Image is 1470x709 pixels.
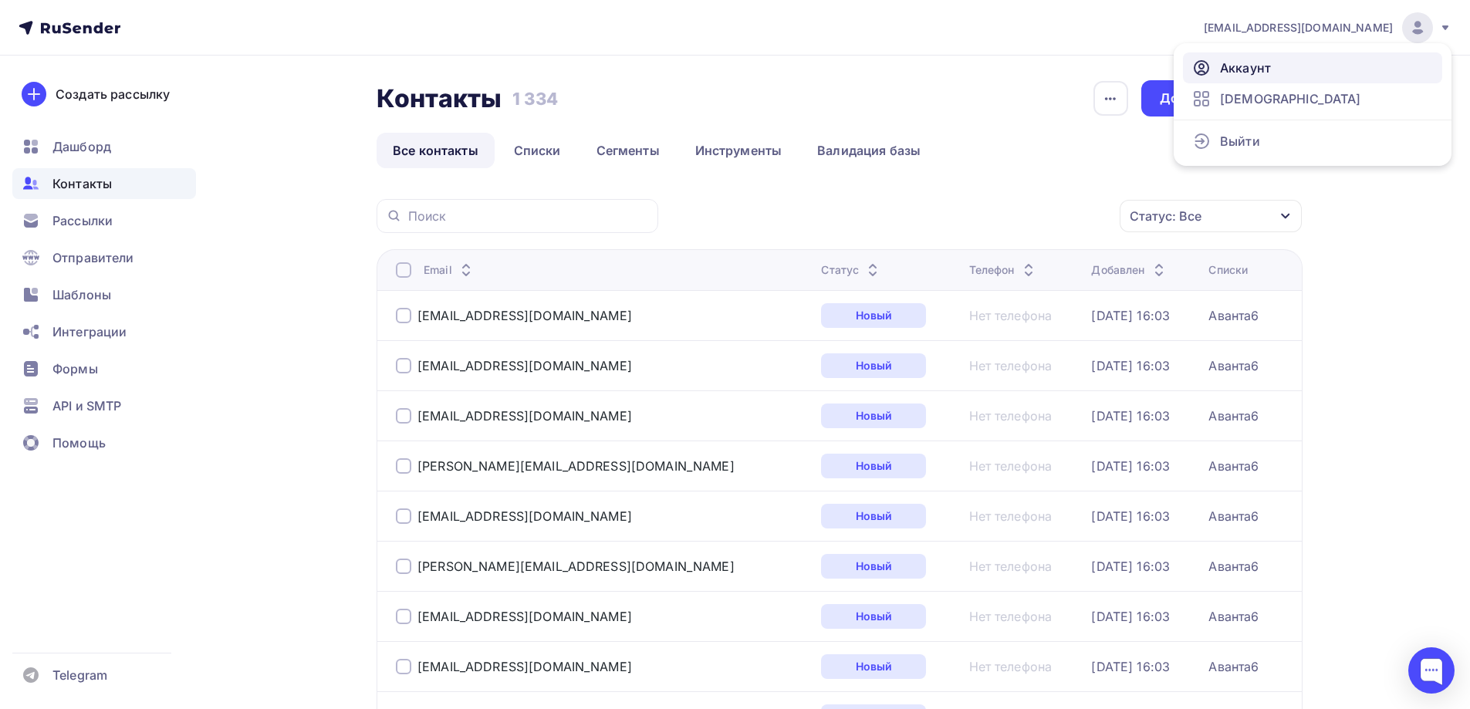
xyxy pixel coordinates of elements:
span: Аккаунт [1220,59,1271,77]
div: Создать рассылку [56,85,170,103]
a: Новый [821,353,926,378]
a: Дашборд [12,131,196,162]
div: Новый [821,654,926,679]
a: Валидация базы [801,133,937,168]
div: Телефон [969,262,1038,278]
div: Статус: Все [1130,207,1201,225]
span: Отправители [52,248,134,267]
a: Новый [821,303,926,328]
span: Интеграции [52,322,127,341]
a: Сегменты [580,133,676,168]
a: Шаблоны [12,279,196,310]
div: [EMAIL_ADDRESS][DOMAIN_NAME] [417,508,632,524]
a: Новый [821,504,926,528]
a: Нет телефона [969,458,1053,474]
div: [EMAIL_ADDRESS][DOMAIN_NAME] [417,358,632,373]
a: Новый [821,604,926,629]
a: Формы [12,353,196,384]
a: [DATE] 16:03 [1091,308,1170,323]
a: Инструменты [679,133,799,168]
a: Аванта6 [1208,559,1259,574]
h2: Контакты [377,83,502,114]
a: Аванта6 [1208,508,1259,524]
ul: [EMAIL_ADDRESS][DOMAIN_NAME] [1174,43,1451,166]
a: [EMAIL_ADDRESS][DOMAIN_NAME] [417,408,632,424]
a: Отправители [12,242,196,273]
a: Аванта6 [1208,609,1259,624]
div: Добавлен [1091,262,1168,278]
span: Контакты [52,174,112,193]
a: Аванта6 [1208,358,1259,373]
span: Выйти [1220,132,1260,150]
div: Нет телефона [969,659,1053,674]
a: [EMAIL_ADDRESS][DOMAIN_NAME] [1204,12,1451,43]
a: Списки [498,133,577,168]
a: Новый [821,454,926,478]
span: Рассылки [52,211,113,230]
a: Нет телефона [969,559,1053,574]
h3: 1 334 [512,88,558,110]
span: [DEMOGRAPHIC_DATA] [1220,89,1361,108]
div: Нет телефона [969,508,1053,524]
a: [EMAIL_ADDRESS][DOMAIN_NAME] [417,609,632,624]
span: [EMAIL_ADDRESS][DOMAIN_NAME] [1204,20,1393,35]
a: Аванта6 [1208,659,1259,674]
div: Списки [1208,262,1248,278]
div: Email [424,262,475,278]
div: Статус [821,262,882,278]
span: API и SMTP [52,397,121,415]
a: Новый [821,554,926,579]
a: [PERSON_NAME][EMAIL_ADDRESS][DOMAIN_NAME] [417,559,735,574]
a: Новый [821,403,926,428]
a: [EMAIL_ADDRESS][DOMAIN_NAME] [417,308,632,323]
span: Формы [52,360,98,378]
a: [DATE] 16:03 [1091,659,1170,674]
span: Шаблоны [52,285,111,304]
a: [DATE] 16:03 [1091,358,1170,373]
a: Аванта6 [1208,458,1259,474]
a: [EMAIL_ADDRESS][DOMAIN_NAME] [417,659,632,674]
a: Аванта6 [1208,308,1259,323]
div: Нет телефона [969,609,1053,624]
a: [PERSON_NAME][EMAIL_ADDRESS][DOMAIN_NAME] [417,458,735,474]
div: Добавить контакты [1160,89,1284,107]
a: [DATE] 16:03 [1091,508,1170,524]
a: Контакты [12,168,196,199]
a: Нет телефона [969,358,1053,373]
a: [DATE] 16:03 [1091,609,1170,624]
span: Telegram [52,666,107,684]
a: Аванта6 [1208,408,1259,424]
input: Поиск [408,208,649,225]
a: [DATE] 16:03 [1091,458,1170,474]
div: Нет телефона [969,308,1053,323]
a: [DATE] 16:03 [1091,408,1170,424]
a: Нет телефона [969,408,1053,424]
